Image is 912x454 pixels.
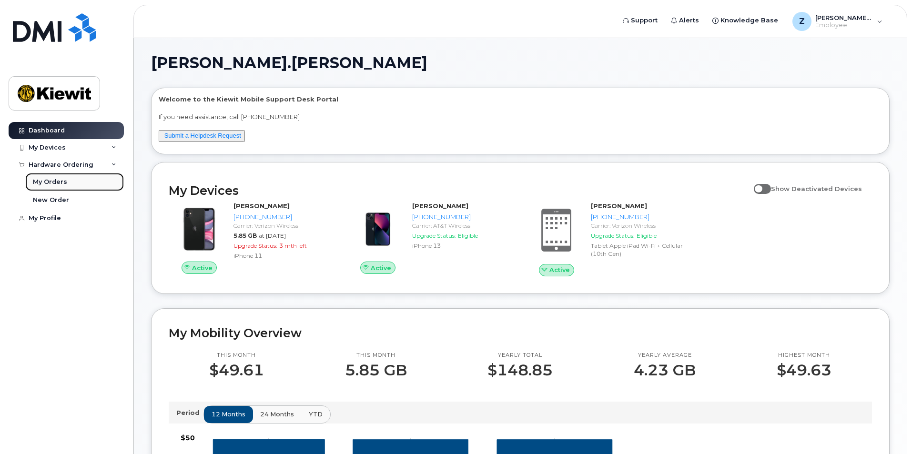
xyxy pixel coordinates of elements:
[181,434,195,442] tspan: $50
[159,130,245,142] button: Submit a Helpdesk Request
[871,413,905,447] iframe: Messenger Launcher
[487,352,553,359] p: Yearly total
[233,242,277,249] span: Upgrade Status:
[591,232,635,239] span: Upgrade Status:
[591,212,689,222] div: [PHONE_NUMBER]
[233,232,257,239] span: 5.85 GB
[634,362,696,379] p: 4.23 GB
[209,362,264,379] p: $49.61
[412,242,511,250] div: iPhone 13
[309,410,323,419] span: YTD
[279,242,307,249] span: 3 mth left
[169,202,336,274] a: Active[PERSON_NAME][PHONE_NUMBER]Carrier: Verizon Wireless5.85 GBat [DATE]Upgrade Status:3 mth le...
[192,263,213,272] span: Active
[159,112,882,121] p: If you need assistance, call [PHONE_NUMBER]
[176,408,203,417] p: Period
[371,263,391,272] span: Active
[754,180,761,187] input: Show Deactivated Devices
[345,352,407,359] p: This month
[591,202,647,210] strong: [PERSON_NAME]
[151,56,427,70] span: [PERSON_NAME].[PERSON_NAME]
[260,410,294,419] span: 24 months
[526,202,693,276] a: Active[PERSON_NAME][PHONE_NUMBER]Carrier: Verizon WirelessUpgrade Status:EligibleTablet Apple iPa...
[233,252,332,260] div: iPhone 11
[259,232,286,239] span: at [DATE]
[176,206,222,252] img: iPhone_11.jpg
[345,362,407,379] p: 5.85 GB
[777,352,831,359] p: Highest month
[169,326,872,340] h2: My Mobility Overview
[159,95,882,104] p: Welcome to the Kiewit Mobile Support Desk Portal
[591,242,689,258] div: Tablet Apple iPad Wi-Fi + Cellular (10th Gen)
[233,222,332,230] div: Carrier: Verizon Wireless
[458,232,478,239] span: Eligible
[233,202,290,210] strong: [PERSON_NAME]
[169,183,749,198] h2: My Devices
[549,265,570,274] span: Active
[412,202,468,210] strong: [PERSON_NAME]
[209,352,264,359] p: This month
[412,232,456,239] span: Upgrade Status:
[634,352,696,359] p: Yearly average
[771,185,862,192] span: Show Deactivated Devices
[487,362,553,379] p: $148.85
[777,362,831,379] p: $49.63
[412,222,511,230] div: Carrier: AT&T Wireless
[637,232,657,239] span: Eligible
[233,212,332,222] div: [PHONE_NUMBER]
[347,202,515,274] a: Active[PERSON_NAME][PHONE_NUMBER]Carrier: AT&T WirelessUpgrade Status:EligibleiPhone 13
[164,132,241,139] a: Submit a Helpdesk Request
[412,212,511,222] div: [PHONE_NUMBER]
[591,222,689,230] div: Carrier: Verizon Wireless
[355,206,401,252] img: image20231002-3703462-1ig824h.jpeg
